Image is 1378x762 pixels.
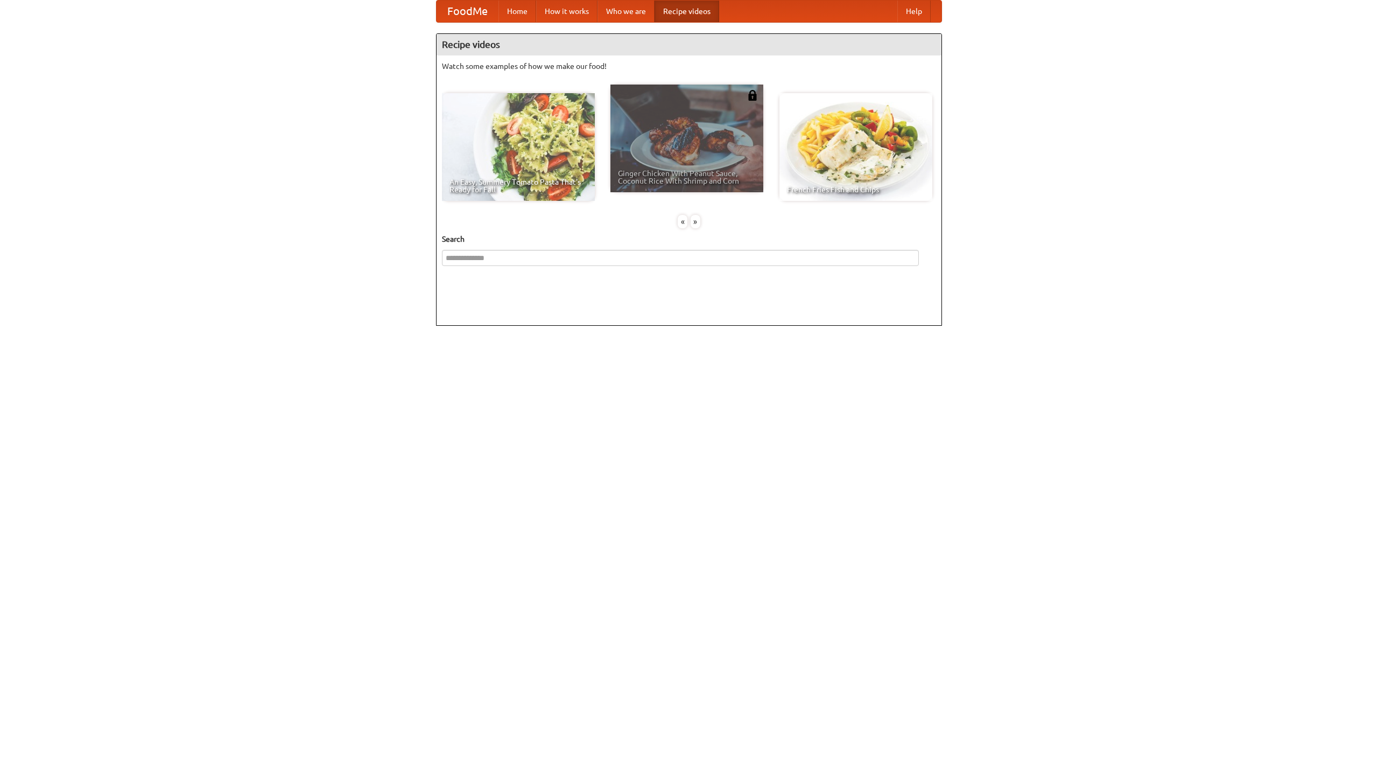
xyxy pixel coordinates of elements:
[897,1,931,22] a: Help
[678,215,687,228] div: «
[691,215,700,228] div: »
[442,61,936,72] p: Watch some examples of how we make our food!
[747,90,758,101] img: 483408.png
[442,234,936,244] h5: Search
[498,1,536,22] a: Home
[536,1,597,22] a: How it works
[449,178,587,193] span: An Easy, Summery Tomato Pasta That's Ready for Fall
[437,34,941,55] h4: Recipe videos
[779,93,932,201] a: French Fries Fish and Chips
[437,1,498,22] a: FoodMe
[655,1,719,22] a: Recipe videos
[787,186,925,193] span: French Fries Fish and Chips
[442,93,595,201] a: An Easy, Summery Tomato Pasta That's Ready for Fall
[597,1,655,22] a: Who we are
